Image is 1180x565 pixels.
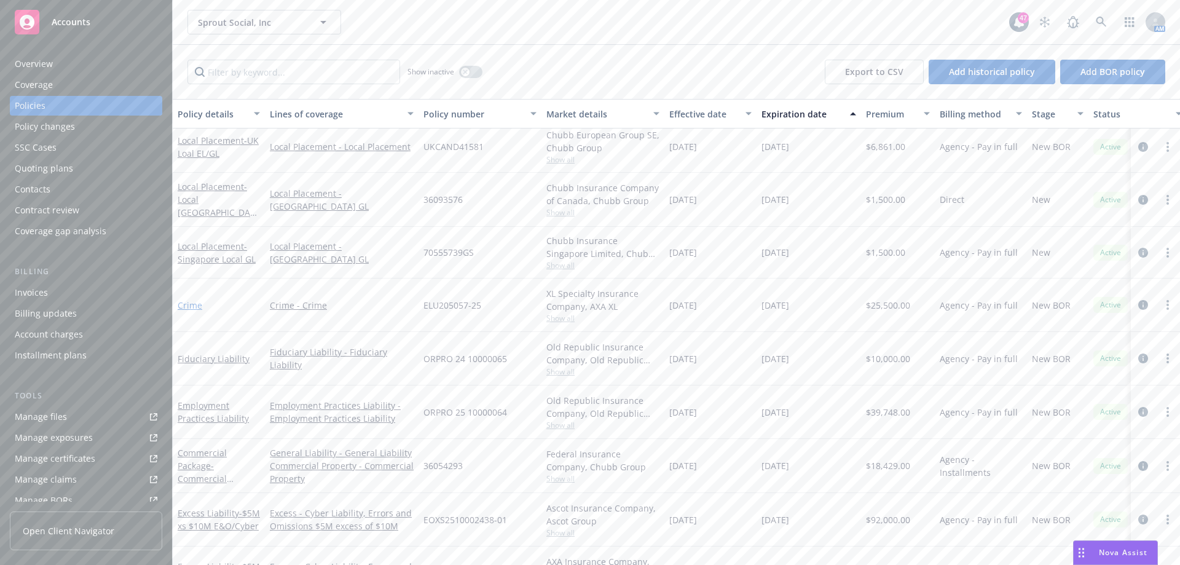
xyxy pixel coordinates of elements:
[1073,540,1158,565] button: Nova Assist
[1032,299,1071,312] span: New BOR
[1032,108,1070,121] div: Stage
[1098,514,1123,525] span: Active
[761,513,789,526] span: [DATE]
[270,108,400,121] div: Lines of coverage
[664,99,757,128] button: Effective date
[1117,10,1142,34] a: Switch app
[1160,351,1175,366] a: more
[10,449,162,468] a: Manage certificates
[940,453,1022,479] span: Agency - Installments
[1160,298,1175,312] a: more
[423,246,474,259] span: 70555739GS
[10,75,162,95] a: Coverage
[178,181,255,231] a: Local Placement
[10,200,162,220] a: Contract review
[669,513,697,526] span: [DATE]
[178,507,260,532] a: Excess Liability
[866,193,905,206] span: $1,500.00
[541,99,664,128] button: Market details
[1160,512,1175,527] a: more
[15,283,48,302] div: Invoices
[1136,351,1150,366] a: circleInformation
[1032,140,1071,153] span: New BOR
[423,459,463,472] span: 36054293
[546,207,659,218] span: Show all
[669,406,697,419] span: [DATE]
[423,193,463,206] span: 36093576
[546,527,659,538] span: Show all
[940,140,1018,153] span: Agency - Pay in full
[15,346,87,365] div: Installment plans
[1136,459,1150,473] a: circleInformation
[761,459,789,472] span: [DATE]
[669,352,697,365] span: [DATE]
[15,75,53,95] div: Coverage
[546,394,659,420] div: Old Republic Insurance Company, Old Republic General Insurance Group
[1160,405,1175,419] a: more
[178,240,256,265] span: - Singapore Local GL
[423,140,484,153] span: UKCAND41581
[178,135,259,159] a: Local Placement
[866,513,910,526] span: $92,000.00
[1032,406,1071,419] span: New BOR
[178,240,256,265] a: Local Placement
[1060,60,1165,84] button: Add BOR policy
[178,447,227,497] a: Commercial Package
[1098,247,1123,258] span: Active
[1136,405,1150,419] a: circleInformation
[10,346,162,365] a: Installment plans
[1098,353,1123,364] span: Active
[546,473,659,484] span: Show all
[669,459,697,472] span: [DATE]
[10,266,162,278] div: Billing
[10,5,162,39] a: Accounts
[1160,192,1175,207] a: more
[423,513,507,526] span: EOXS2510002438-01
[15,491,73,510] div: Manage BORs
[761,406,789,419] span: [DATE]
[178,400,249,424] a: Employment Practices Liability
[1136,192,1150,207] a: circleInformation
[845,66,903,77] span: Export to CSV
[546,448,659,473] div: Federal Insurance Company, Chubb Group
[10,180,162,199] a: Contacts
[15,159,73,178] div: Quoting plans
[546,287,659,313] div: XL Specialty Insurance Company, AXA XL
[940,352,1018,365] span: Agency - Pay in full
[423,299,481,312] span: ELU205057-25
[1136,298,1150,312] a: circleInformation
[270,399,414,425] a: Employment Practices Liability - Employment Practices Liability
[546,502,659,527] div: Ascot Insurance Company, Ascot Group
[866,459,910,472] span: $18,429.00
[1032,193,1050,206] span: New
[546,108,646,121] div: Market details
[1032,459,1071,472] span: New BOR
[270,346,414,371] a: Fiduciary Liability - Fiduciary Liability
[1160,140,1175,154] a: more
[423,352,507,365] span: ORPRO 24 10000065
[929,60,1055,84] button: Add historical policy
[10,138,162,157] a: SSC Cases
[761,352,789,365] span: [DATE]
[1098,194,1123,205] span: Active
[178,299,202,311] a: Crime
[419,99,541,128] button: Policy number
[178,507,260,532] span: - $5M xs $10M E&O/Cyber
[866,108,916,121] div: Premium
[10,54,162,74] a: Overview
[15,180,50,199] div: Contacts
[178,353,250,365] a: Fiduciary Liability
[546,366,659,377] span: Show all
[10,283,162,302] a: Invoices
[15,407,67,427] div: Manage files
[187,60,400,84] input: Filter by keyword...
[265,99,419,128] button: Lines of coverage
[1074,541,1089,564] div: Drag to move
[866,140,905,153] span: $6,861.00
[546,154,659,165] span: Show all
[10,491,162,510] a: Manage BORs
[1032,246,1050,259] span: New
[761,108,843,121] div: Expiration date
[15,200,79,220] div: Contract review
[866,406,910,419] span: $39,748.00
